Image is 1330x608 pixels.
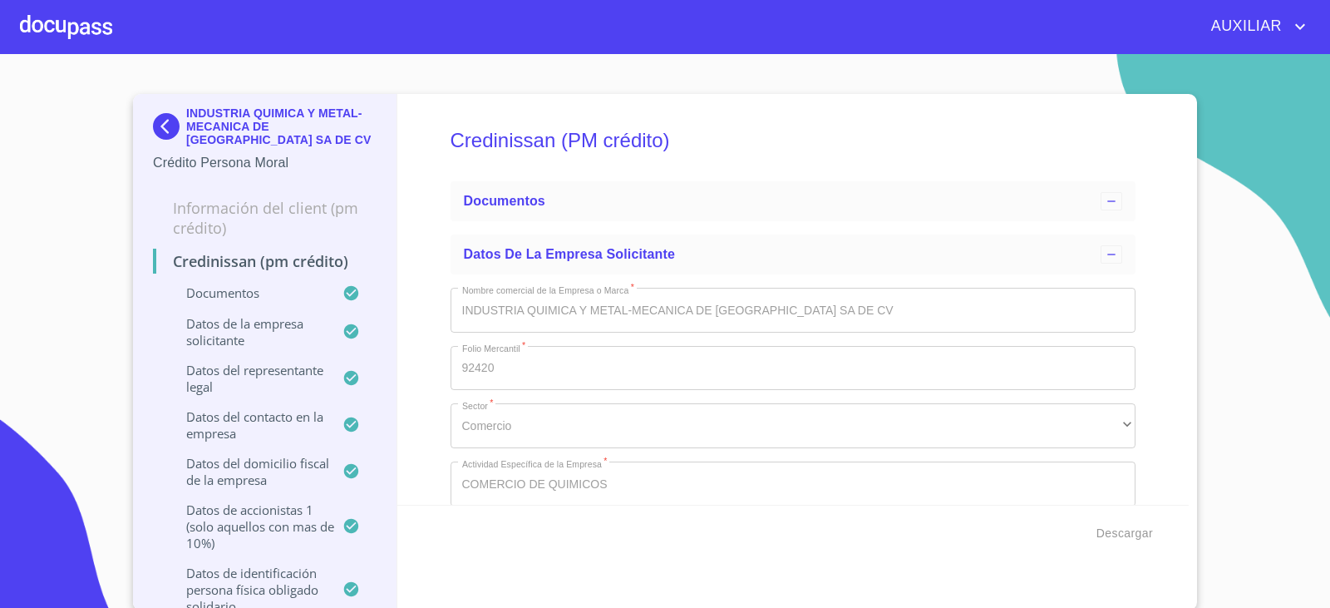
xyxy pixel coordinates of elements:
[153,198,377,238] p: Información del Client (PM crédito)
[186,106,377,146] p: INDUSTRIA QUIMICA Y METAL-MECANICA DE [GEOGRAPHIC_DATA] SA DE CV
[153,106,377,153] div: INDUSTRIA QUIMICA Y METAL-MECANICA DE [GEOGRAPHIC_DATA] SA DE CV
[153,315,342,348] p: Datos de la empresa solicitante
[1096,523,1153,544] span: Descargar
[153,455,342,488] p: Datos del domicilio fiscal de la empresa
[153,251,377,271] p: Credinissan (PM crédito)
[464,194,545,208] span: Documentos
[451,403,1136,448] div: Comercio
[153,284,342,301] p: Documentos
[451,106,1136,175] h5: Credinissan (PM crédito)
[451,235,1136,274] div: Datos de la empresa solicitante
[153,113,186,140] img: Docupass spot blue
[153,153,377,173] p: Crédito Persona Moral
[1199,13,1310,40] button: account of current user
[1090,518,1160,549] button: Descargar
[464,247,676,261] span: Datos de la empresa solicitante
[1199,13,1290,40] span: AUXILIAR
[451,181,1136,221] div: Documentos
[153,502,342,551] p: Datos de accionistas 1 (solo aquellos con mas de 10%)
[153,362,342,395] p: Datos del representante legal
[153,408,342,442] p: Datos del contacto en la empresa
